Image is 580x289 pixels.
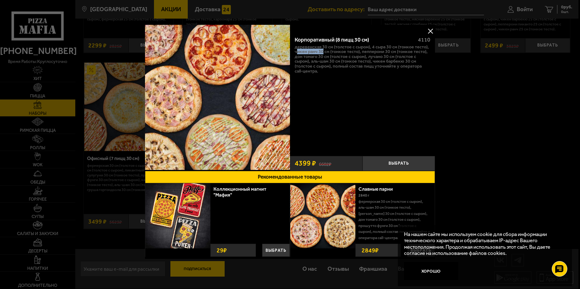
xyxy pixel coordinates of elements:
a: Корпоративный (8 пицц 30 см) [145,25,290,171]
p: Деревенская 30 см (толстое с сыром), 4 сыра 30 см (тонкое тесто), Чикен Ранч 30 см (тонкое тесто)... [295,45,431,74]
strong: 29 ₽ [215,244,228,256]
a: Коллекционный магнит "Мафия" [213,186,266,198]
span: 4399 ₽ [295,160,316,167]
button: Рекомендованные товары [145,171,435,183]
div: Корпоративный (8 пицц 30 см) [295,37,413,43]
button: Выбрать [262,244,290,257]
button: Хорошо [404,262,459,280]
strong: 2849 ₽ [360,244,380,256]
a: Славные парни [358,186,399,192]
span: 4110 [418,37,430,43]
p: На нашем сайте мы используем cookie для сбора информации технического характера и обрабатываем IP... [404,231,562,256]
img: Корпоративный (8 пицц 30 см) [145,25,290,170]
span: 2840 г [358,193,369,198]
s: 6602 ₽ [319,160,331,167]
p: Фермерская 30 см (толстое с сыром), Аль-Шам 30 см (тонкое тесто), [PERSON_NAME] 30 см (толстое с ... [358,198,430,241]
button: Выбрать [362,156,435,171]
